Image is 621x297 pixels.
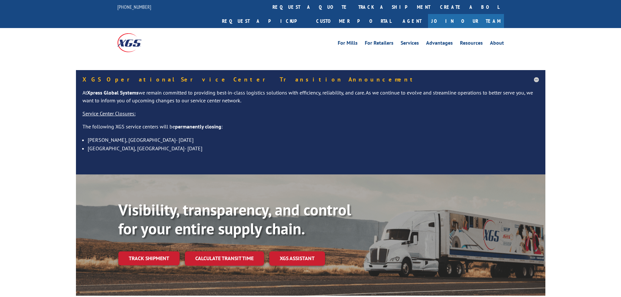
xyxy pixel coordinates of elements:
[175,123,221,130] strong: permanently closing
[118,251,180,265] a: Track shipment
[426,40,453,48] a: Advantages
[490,40,504,48] a: About
[338,40,358,48] a: For Mills
[88,136,539,144] li: [PERSON_NAME], [GEOGRAPHIC_DATA]- [DATE]
[118,200,351,239] b: Visibility, transparency, and control for your entire supply chain.
[88,144,539,153] li: [GEOGRAPHIC_DATA], [GEOGRAPHIC_DATA]- [DATE]
[82,89,539,110] p: At we remain committed to providing best-in-class logistics solutions with efficiency, reliabilit...
[460,40,483,48] a: Resources
[401,40,419,48] a: Services
[428,14,504,28] a: Join Our Team
[117,4,151,10] a: [PHONE_NUMBER]
[87,89,139,96] strong: Xpress Global Systems
[311,14,396,28] a: Customer Portal
[269,251,325,265] a: XGS ASSISTANT
[365,40,393,48] a: For Retailers
[82,110,136,117] u: Service Center Closures:
[217,14,311,28] a: Request a pickup
[185,251,264,265] a: Calculate transit time
[82,77,539,82] h5: XGS Operational Service Center Transition Announcement
[396,14,428,28] a: Agent
[82,123,539,136] p: The following XGS service centers will be :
